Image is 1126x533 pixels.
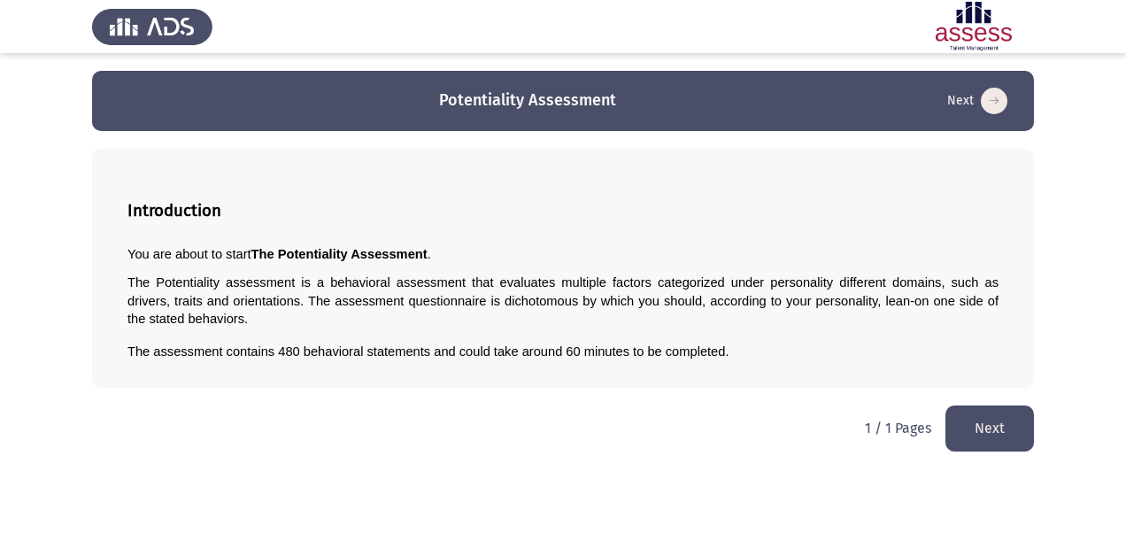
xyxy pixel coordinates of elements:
[865,420,931,436] p: 1 / 1 Pages
[127,201,221,220] b: Introduction
[92,2,212,51] img: Assess Talent Management logo
[439,89,616,112] h3: Potentiality Assessment
[914,2,1034,51] img: Assessment logo of Potentiality Assessment
[127,247,251,261] span: You are about to start
[127,344,729,359] span: The assessment contains 480 behavioral statements and could take around 60 minutes to be completed.
[251,247,428,261] b: The Potentiality Assessment
[945,406,1034,451] button: load next page
[942,87,1013,115] button: load next page
[428,247,431,261] span: .
[127,275,1002,326] span: The Potentiality assessment is a behavioral assessment that evaluates multiple factors categorize...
